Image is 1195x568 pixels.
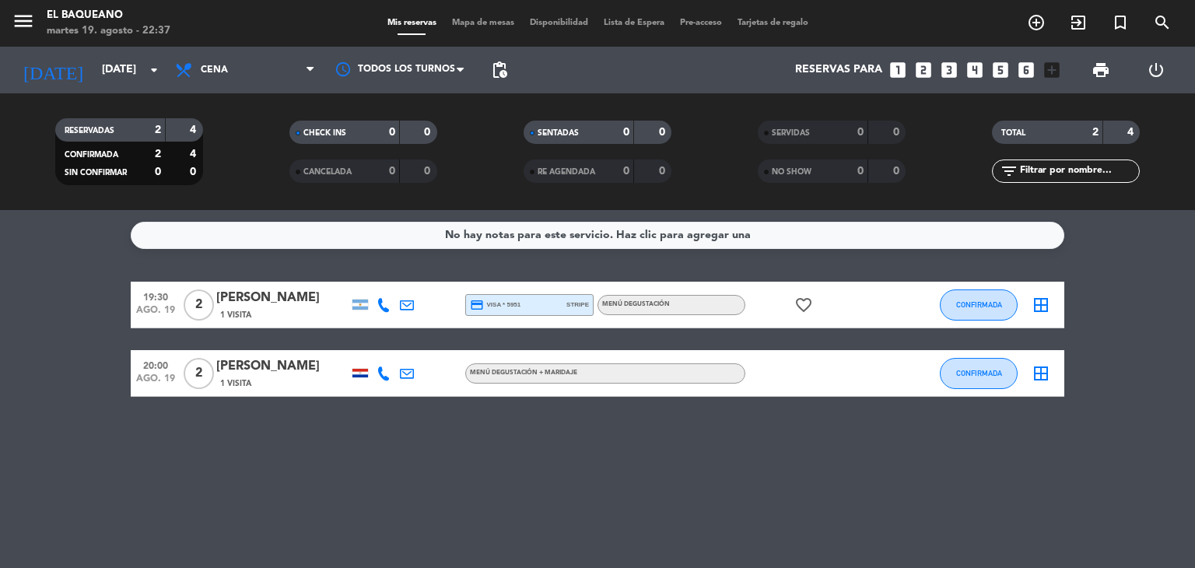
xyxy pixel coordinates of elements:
[216,356,349,377] div: [PERSON_NAME]
[956,369,1002,377] span: CONFIRMADA
[424,166,433,177] strong: 0
[136,373,175,391] span: ago. 19
[659,127,668,138] strong: 0
[1128,47,1183,93] div: LOG OUT
[623,127,629,138] strong: 0
[1027,13,1046,32] i: add_circle_outline
[1111,13,1130,32] i: turned_in_not
[672,19,730,27] span: Pre-acceso
[389,127,395,138] strong: 0
[220,377,251,390] span: 1 Visita
[659,166,668,177] strong: 0
[1127,127,1137,138] strong: 4
[1032,364,1050,383] i: border_all
[444,19,522,27] span: Mapa de mesas
[470,370,577,376] span: Menú degustación + maridaje
[538,129,579,137] span: SENTADAS
[1001,129,1025,137] span: TOTAL
[490,61,509,79] span: pending_actions
[913,60,934,80] i: looks_two
[965,60,985,80] i: looks_4
[1016,60,1036,80] i: looks_6
[990,60,1011,80] i: looks_5
[772,129,810,137] span: SERVIDAS
[201,65,228,75] span: Cena
[303,129,346,137] span: CHECK INS
[65,127,114,135] span: RESERVADAS
[47,8,170,23] div: El Baqueano
[216,288,349,308] div: [PERSON_NAME]
[220,309,251,321] span: 1 Visita
[155,149,161,160] strong: 2
[136,305,175,323] span: ago. 19
[956,300,1002,309] span: CONFIRMADA
[12,9,35,38] button: menu
[522,19,596,27] span: Disponibilidad
[12,53,94,87] i: [DATE]
[940,289,1018,321] button: CONFIRMADA
[184,289,214,321] span: 2
[65,151,118,159] span: CONFIRMADA
[1147,61,1165,79] i: power_settings_new
[190,124,199,135] strong: 4
[1018,163,1139,180] input: Filtrar por nombre...
[1092,61,1110,79] span: print
[893,166,902,177] strong: 0
[145,61,163,79] i: arrow_drop_down
[596,19,672,27] span: Lista de Espera
[888,60,908,80] i: looks_one
[623,166,629,177] strong: 0
[730,19,816,27] span: Tarjetas de regalo
[602,301,670,307] span: Menú degustación
[190,167,199,177] strong: 0
[1000,162,1018,181] i: filter_list
[939,60,959,80] i: looks_3
[470,298,484,312] i: credit_card
[795,64,882,76] span: Reservas para
[857,127,864,138] strong: 0
[470,298,520,312] span: visa * 5951
[1153,13,1172,32] i: search
[184,358,214,389] span: 2
[566,300,589,310] span: stripe
[857,166,864,177] strong: 0
[794,296,813,314] i: favorite_border
[1042,60,1062,80] i: add_box
[190,149,199,160] strong: 4
[65,169,127,177] span: SIN CONFIRMAR
[445,226,751,244] div: No hay notas para este servicio. Haz clic para agregar una
[47,23,170,39] div: martes 19. agosto - 22:37
[1092,127,1099,138] strong: 2
[136,287,175,305] span: 19:30
[136,356,175,373] span: 20:00
[155,124,161,135] strong: 2
[538,168,595,176] span: RE AGENDADA
[940,358,1018,389] button: CONFIRMADA
[303,168,352,176] span: CANCELADA
[155,167,161,177] strong: 0
[1032,296,1050,314] i: border_all
[772,168,811,176] span: NO SHOW
[1069,13,1088,32] i: exit_to_app
[893,127,902,138] strong: 0
[424,127,433,138] strong: 0
[380,19,444,27] span: Mis reservas
[12,9,35,33] i: menu
[389,166,395,177] strong: 0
